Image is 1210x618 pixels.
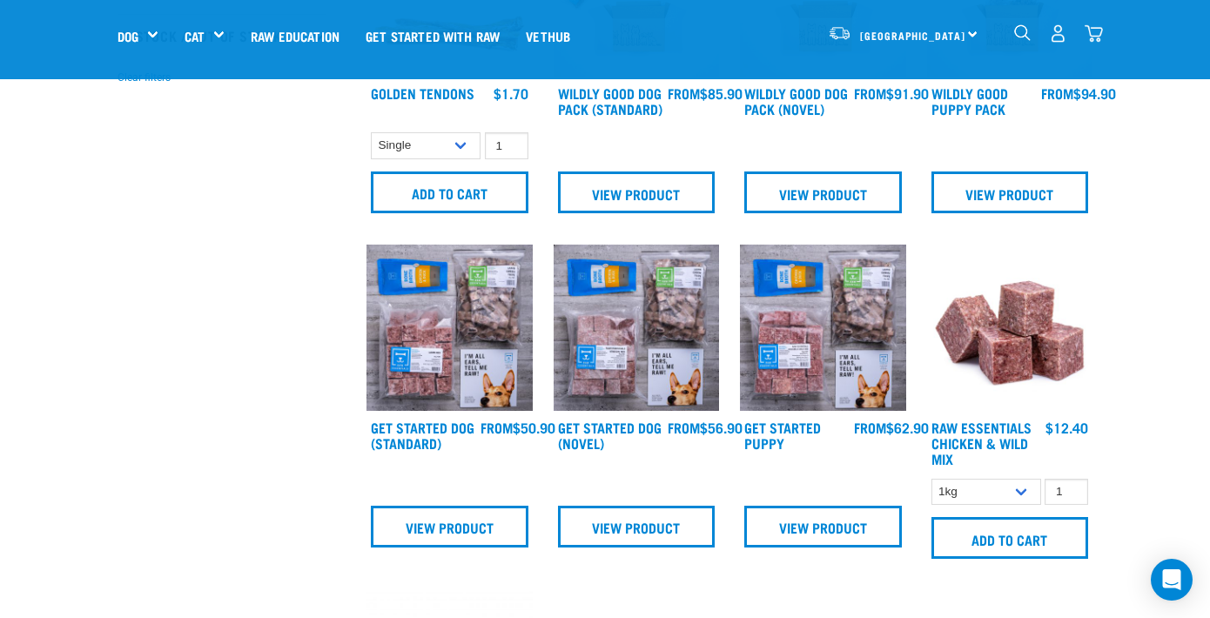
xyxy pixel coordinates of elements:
a: Raw Education [238,1,353,71]
a: View Product [558,171,716,213]
img: NSP Dog Standard Update [366,245,533,411]
img: NPS Puppy Update [740,245,906,411]
div: $50.90 [481,420,555,435]
a: View Product [931,171,1089,213]
a: View Product [744,171,902,213]
span: FROM [481,423,513,431]
span: FROM [668,89,700,97]
input: Add to cart [371,171,528,213]
div: $91.90 [854,85,929,101]
img: user.png [1049,24,1067,43]
img: Pile Of Cubed Chicken Wild Meat Mix [927,245,1093,411]
img: home-icon@2x.png [1085,24,1103,43]
input: 1 [485,132,528,159]
span: FROM [854,423,886,431]
span: FROM [854,89,886,97]
a: Vethub [513,1,583,71]
div: $56.90 [668,420,743,435]
img: home-icon-1@2x.png [1014,24,1031,41]
a: Wildly Good Dog Pack (Standard) [558,89,662,112]
span: FROM [668,423,700,431]
div: $94.90 [1041,85,1116,101]
div: $1.70 [494,85,528,101]
img: van-moving.png [828,25,851,41]
a: Raw Essentials Chicken & Wild Mix [931,423,1032,462]
a: Wildly Good Puppy Pack [931,89,1008,112]
span: FROM [1041,89,1073,97]
img: NSP Dog Novel Update [554,245,720,411]
div: $85.90 [668,85,743,101]
a: Cat [185,26,205,46]
div: Open Intercom Messenger [1151,559,1193,601]
span: [GEOGRAPHIC_DATA] [860,32,965,38]
div: $12.40 [1045,420,1088,435]
a: Golden Tendons [371,89,474,97]
input: 1 [1045,479,1088,506]
a: View Product [744,506,902,547]
a: View Product [371,506,528,547]
div: $62.90 [854,420,929,435]
input: Add to cart [931,517,1089,559]
a: Dog [118,26,138,46]
a: Get Started Dog (Novel) [558,423,662,447]
a: Get Started Dog (Standard) [371,423,474,447]
a: View Product [558,506,716,547]
a: Get Started Puppy [744,423,821,447]
a: Wildly Good Dog Pack (Novel) [744,89,848,112]
a: Get started with Raw [353,1,513,71]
